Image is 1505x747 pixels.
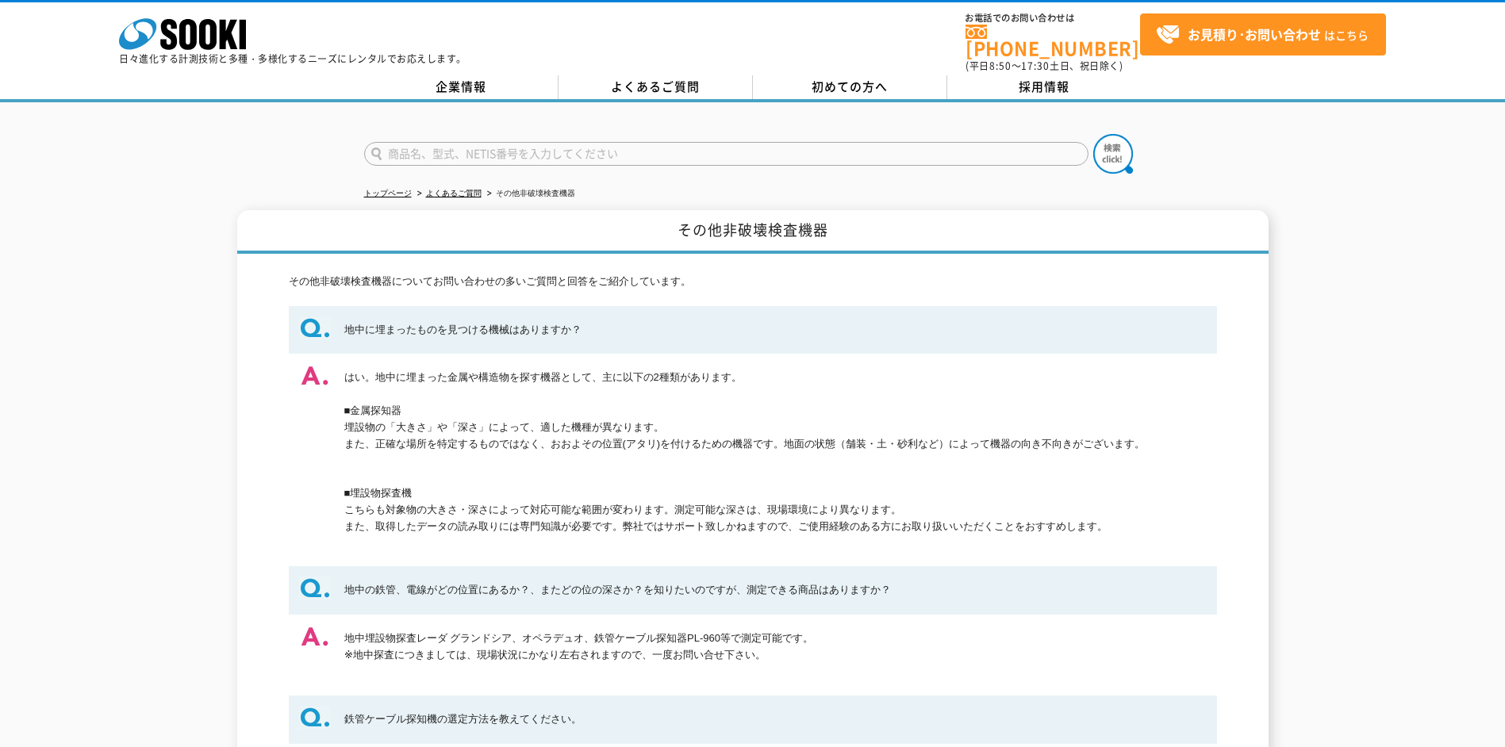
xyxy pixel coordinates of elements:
dd: はい。地中に埋まった金属や構造物を探す機器として、主に以下の2種類があります。 ■金属探知器 埋設物の「大きさ」や「深さ」によって、適した機種が異なります。 また、正確な場所を特定するものではな... [289,354,1217,550]
a: 企業情報 [364,75,559,99]
a: 採用情報 [947,75,1142,99]
dt: 地中に埋まったものを見つける機械はありますか？ [289,306,1217,354]
h1: その他非破壊検査機器 [237,210,1269,254]
a: よくあるご質問 [426,189,482,197]
span: (平日 ～ 土日、祝日除く) [966,59,1123,73]
p: 日々進化する計測技術と多種・多様化するニーズにレンタルでお応えします。 [119,54,466,63]
input: 商品名、型式、NETIS番号を入力してください [364,142,1088,166]
dd: 地中埋設物探査レーダ グランドシア、オペラデュオ、鉄管ケーブル探知器PL-960等で測定可能です。 ※地中探査につきましては、現場状況にかなり左右されますので、一度お問い合せ下さい。 [289,615,1217,680]
span: 8:50 [989,59,1012,73]
a: [PHONE_NUMBER] [966,25,1140,57]
span: はこちら [1156,23,1369,47]
dt: 地中の鉄管、電線がどの位置にあるか？、またどの位の深さか？を知りたいのですが、測定できる商品はありますか？ [289,566,1217,615]
dt: 鉄管ケーブル探知機の選定方法を教えてください。 [289,695,1217,744]
a: 初めての方へ [753,75,947,99]
a: トップページ [364,189,412,197]
strong: お見積り･お問い合わせ [1188,25,1321,44]
img: btn_search.png [1093,134,1133,174]
p: その他非破壊検査機器についてお問い合わせの多いご質問と回答をご紹介しています。 [289,274,1217,290]
li: その他非破壊検査機器 [484,186,575,202]
a: よくあるご質問 [559,75,753,99]
a: お見積り･お問い合わせはこちら [1140,13,1386,56]
span: 初めての方へ [812,78,888,95]
span: お電話でのお問い合わせは [966,13,1140,23]
span: 17:30 [1021,59,1050,73]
